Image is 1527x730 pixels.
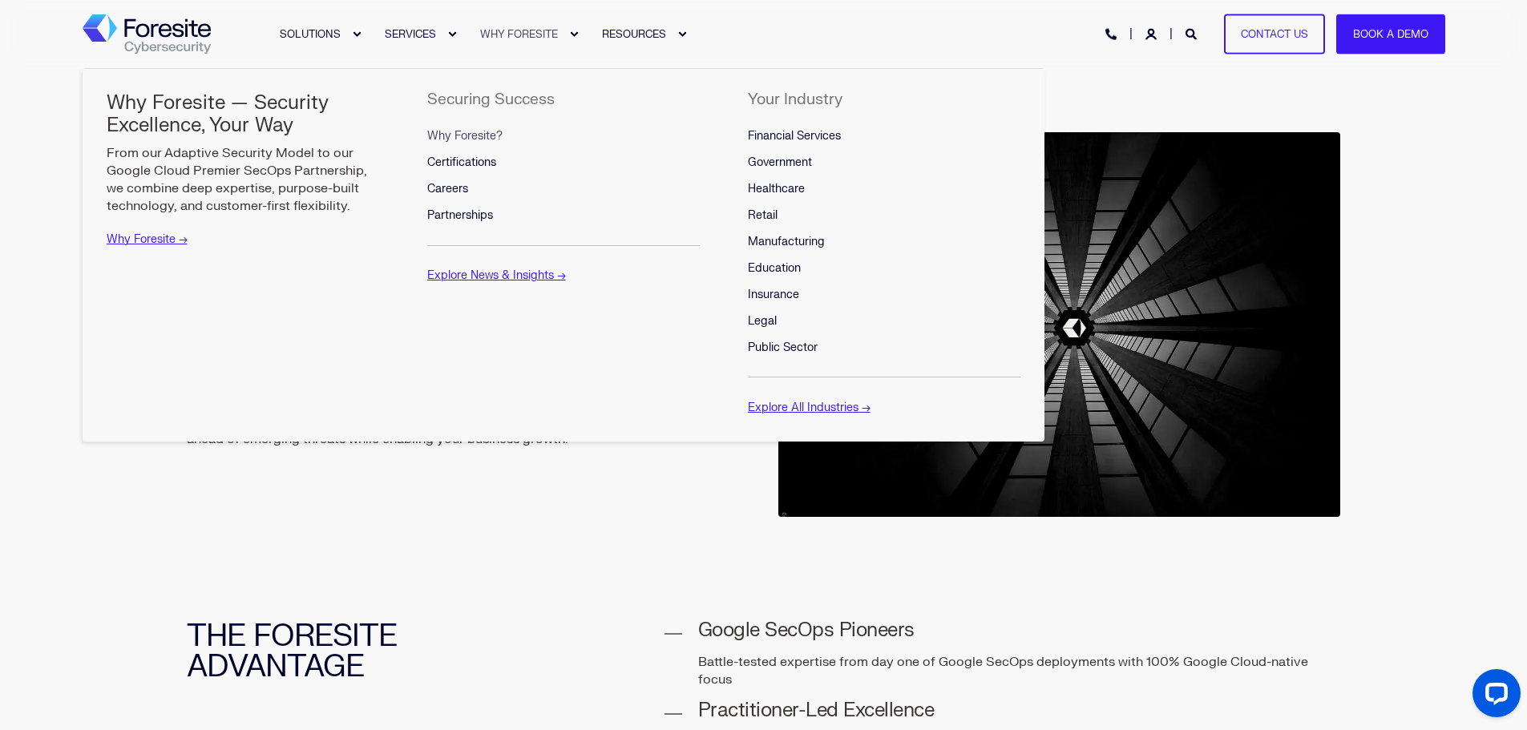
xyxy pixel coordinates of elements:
span: Healthcare [748,182,805,196]
a: Login [1145,26,1160,40]
img: Foresite logo, a hexagon shape of blues with a directional arrow to the right hand side, and the ... [83,14,211,54]
a: Why Foresite → [107,232,188,246]
a: Back to Home [83,14,211,54]
h5: Securing Success [427,92,555,107]
a: Contact Us [1224,14,1325,54]
a: Book a Demo [1336,14,1445,54]
span: Your Industry [748,90,842,109]
span: Certifications [427,155,496,169]
span: RESOURCES [602,27,666,40]
span: Financial Services [748,129,841,143]
div: Expand SERVICES [447,30,457,39]
h4: Google SecOps Pioneers [698,621,1341,640]
span: Insurance [748,288,799,301]
span: Legal [748,314,777,328]
span: SOLUTIONS [280,27,341,40]
div: Expand RESOURCES [677,30,687,39]
span: Public Sector [748,341,818,354]
a: Explore All Industries → [748,401,871,414]
span: Manufacturing [748,235,825,248]
a: Open Search [1186,26,1200,40]
span: WHY FORESITE [480,27,558,40]
p: From our Adaptive Security Model to our Google Cloud Premier SecOps Partnership, we combine deep ... [107,144,379,215]
span: Education [748,261,801,275]
span: Government [748,155,812,169]
span: Partnerships [427,208,493,222]
span: Retail [748,208,778,222]
iframe: LiveChat chat widget [1460,663,1527,730]
span: Careers [427,182,468,196]
h2: THE FORESITE ADVANTAGE [187,621,499,682]
h5: Why Foresite — Security Excellence, Your Way [107,92,379,136]
div: Expand WHY FORESITE [569,30,579,39]
div: Expand SOLUTIONS [352,30,362,39]
h4: Practitioner-Led Excellence [698,701,1341,720]
p: Battle-tested expertise from day one of Google SecOps deployments with 100% Google Cloud-native f... [698,653,1341,688]
a: Explore News & Insights → [427,268,566,282]
span: Why Foresite? [427,129,503,143]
